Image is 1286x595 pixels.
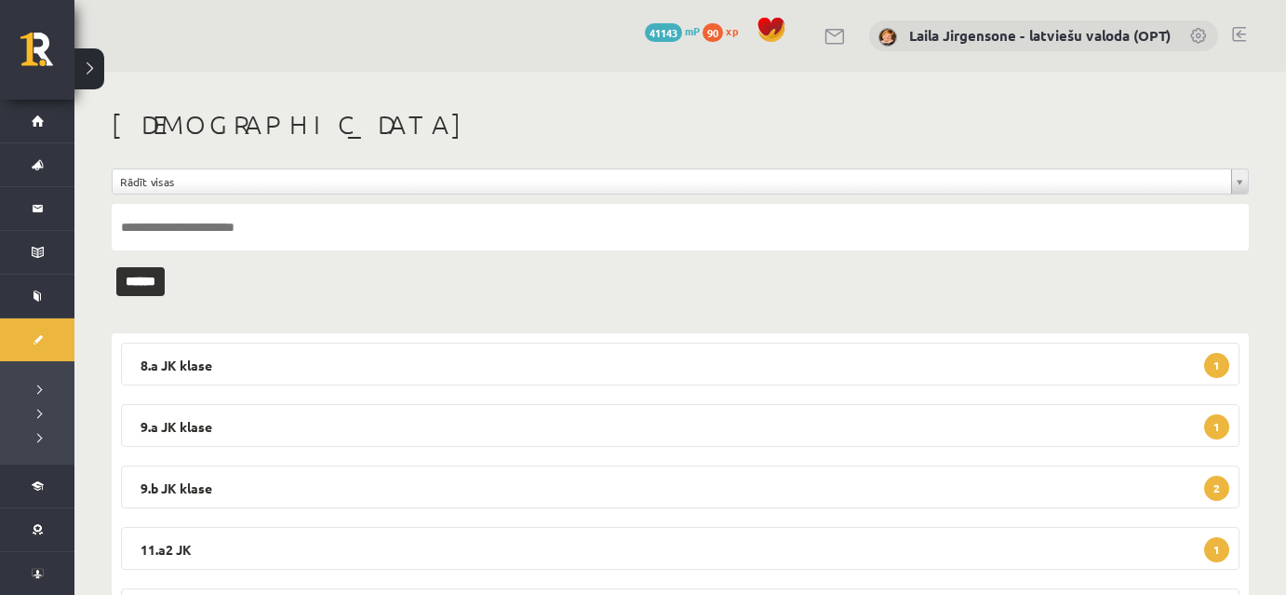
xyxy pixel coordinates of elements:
[645,23,682,42] span: 41143
[1204,537,1229,562] span: 1
[113,169,1248,194] a: Rādīt visas
[1204,353,1229,378] span: 1
[121,343,1239,385] legend: 8.a JK klase
[703,23,747,38] a: 90 xp
[121,466,1239,508] legend: 9.b JK klase
[1204,476,1229,501] span: 2
[703,23,723,42] span: 90
[878,28,897,47] img: Laila Jirgensone - latviešu valoda (OPT)
[121,527,1239,570] legend: 11.a2 JK
[112,109,1249,141] h1: [DEMOGRAPHIC_DATA]
[685,23,700,38] span: mP
[1204,414,1229,439] span: 1
[20,33,74,79] a: Rīgas 1. Tālmācības vidusskola
[120,169,1224,194] span: Rādīt visas
[726,23,738,38] span: xp
[909,26,1171,45] a: Laila Jirgensone - latviešu valoda (OPT)
[121,404,1239,447] legend: 9.a JK klase
[645,23,700,38] a: 41143 mP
